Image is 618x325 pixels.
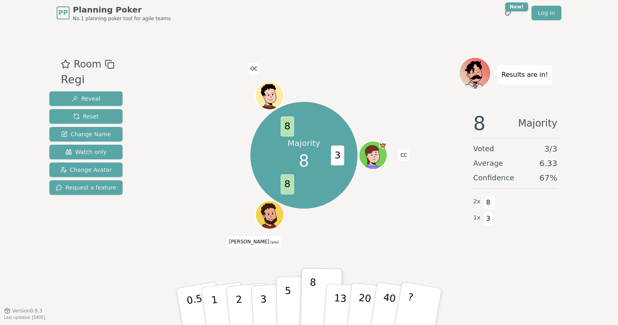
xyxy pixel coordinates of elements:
[281,116,294,136] span: 8
[484,212,493,226] span: 3
[49,91,123,106] button: Reveal
[473,158,503,169] span: Average
[49,127,123,141] button: Change Name
[484,196,493,209] span: 8
[49,145,123,159] button: Watch only
[49,109,123,124] button: Reset
[73,15,171,22] span: No.1 planning poker tool for agile teams
[473,143,494,154] span: Voted
[501,6,515,20] button: New!
[299,149,309,173] span: 8
[331,145,344,165] span: 3
[49,162,123,177] button: Change Avatar
[49,180,123,195] button: Request a feature
[281,174,294,194] span: 8
[531,6,561,20] a: Log in
[379,142,386,149] span: CC is the host
[248,63,260,74] span: Click to change your name
[473,197,480,206] span: 2 x
[58,8,68,18] span: PP
[309,276,316,320] p: 8
[288,137,320,149] p: Majority
[518,114,557,133] span: Majority
[473,114,486,133] span: 8
[72,95,100,103] span: Reveal
[73,4,171,15] span: Planning Poker
[56,184,116,192] span: Request a feature
[60,166,112,174] span: Change Avatar
[473,172,514,184] span: Confidence
[505,2,528,11] div: New!
[57,4,171,22] a: PPPlanning PokerNo.1 planning poker tool for agile teams
[398,150,409,161] span: Click to change your name
[540,172,557,184] span: 67 %
[61,57,70,72] button: Add as favourite
[473,213,480,222] span: 1 x
[12,308,42,314] span: Version 0.9.3
[61,130,111,138] span: Change Name
[256,202,283,228] button: Click to change your avatar
[74,57,101,72] span: Room
[4,315,45,320] span: Last updated: [DATE]
[502,69,548,80] p: Results are in!
[4,308,42,314] button: Version0.9.3
[227,236,281,247] span: Click to change your name
[544,143,557,154] span: 3 / 3
[269,241,279,244] span: (you)
[539,158,557,169] span: 6.33
[73,112,99,120] span: Reset
[66,148,107,156] span: Watch only
[61,72,114,88] div: Regi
